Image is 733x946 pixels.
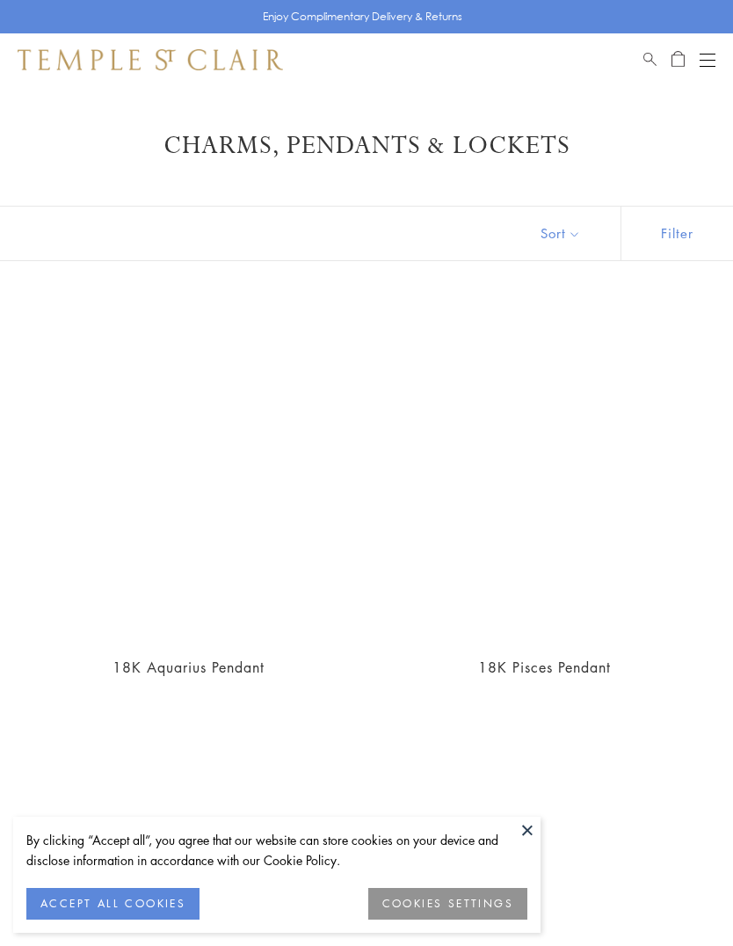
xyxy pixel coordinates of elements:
[26,888,200,920] button: ACCEPT ALL COOKIES
[377,305,712,640] a: 18K Pisces Pendant
[645,863,715,928] iframe: Gorgias live chat messenger
[700,49,715,70] button: Open navigation
[263,8,462,25] p: Enjoy Complimentary Delivery & Returns
[18,49,283,70] img: Temple St. Clair
[621,207,733,260] button: Show filters
[44,130,689,162] h1: Charms, Pendants & Lockets
[112,658,265,677] a: 18K Aquarius Pendant
[643,49,657,70] a: Search
[478,658,611,677] a: 18K Pisces Pendant
[368,888,527,920] button: COOKIES SETTINGS
[21,305,356,640] a: 18K Aquarius Pendant
[26,830,527,870] div: By clicking “Accept all”, you agree that our website can store cookies on your device and disclos...
[671,49,685,70] a: Open Shopping Bag
[501,207,621,260] button: Show sort by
